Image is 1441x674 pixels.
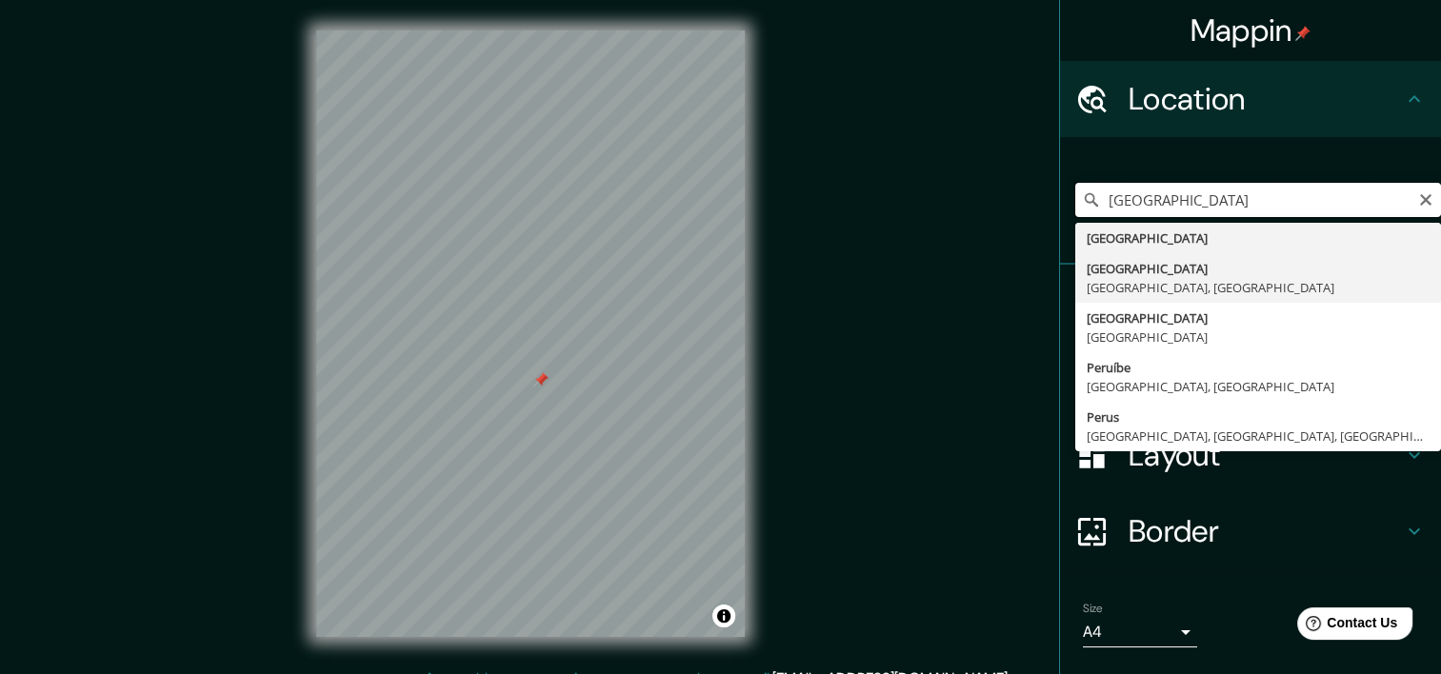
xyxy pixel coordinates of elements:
div: [GEOGRAPHIC_DATA], [GEOGRAPHIC_DATA], [GEOGRAPHIC_DATA] [1087,426,1430,446]
div: [GEOGRAPHIC_DATA] [1087,228,1430,248]
div: [GEOGRAPHIC_DATA] [1087,327,1430,347]
div: [GEOGRAPHIC_DATA] [1087,259,1430,278]
h4: Layout [1129,436,1403,474]
div: [GEOGRAPHIC_DATA], [GEOGRAPHIC_DATA] [1087,278,1430,297]
label: Size [1083,601,1103,617]
h4: Border [1129,512,1403,550]
img: pin-icon.png [1295,26,1311,41]
h4: Mappin [1191,11,1311,50]
canvas: Map [316,30,745,637]
div: Border [1060,493,1441,569]
div: Style [1060,341,1441,417]
div: [GEOGRAPHIC_DATA], [GEOGRAPHIC_DATA] [1087,377,1430,396]
input: Pick your city or area [1075,183,1441,217]
div: Pins [1060,265,1441,341]
div: Perus [1087,407,1430,426]
div: Layout [1060,417,1441,493]
h4: Location [1129,80,1403,118]
iframe: Help widget launcher [1271,600,1420,653]
button: Clear [1418,189,1433,208]
div: Location [1060,61,1441,137]
div: Peruíbe [1087,358,1430,377]
div: [GEOGRAPHIC_DATA] [1087,308,1430,327]
div: A4 [1083,617,1197,647]
button: Toggle attribution [712,605,735,627]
